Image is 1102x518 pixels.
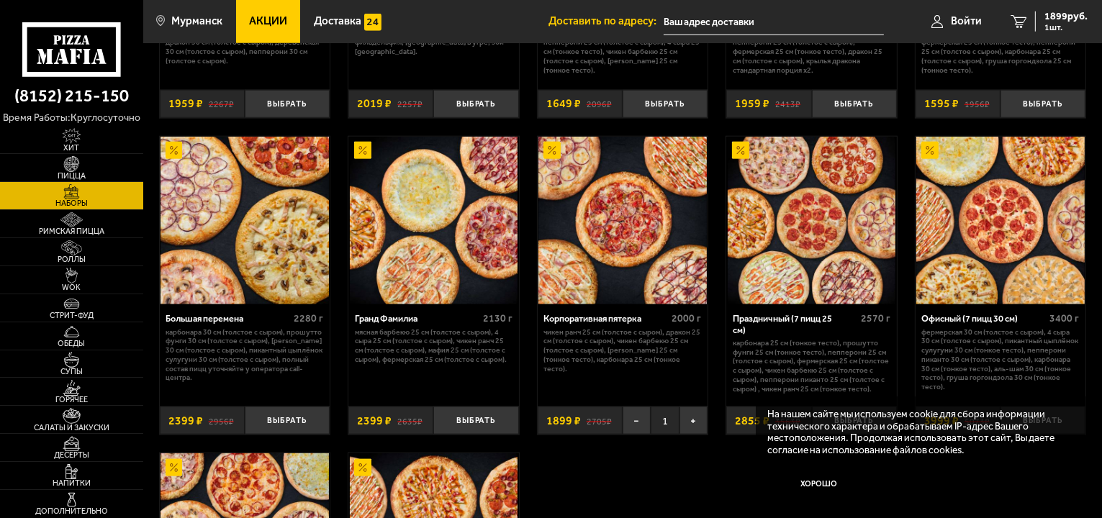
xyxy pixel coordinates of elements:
[160,137,330,305] a: АкционныйБольшая перемена
[166,328,323,383] p: Карбонара 30 см (толстое с сыром), Прошутто Фунги 30 см (толстое с сыром), [PERSON_NAME] 30 см (т...
[483,312,512,324] span: 2130 г
[623,90,708,118] button: Выбрать
[357,98,392,109] span: 2019 ₽
[168,415,203,427] span: 2399 ₽
[168,98,203,109] span: 1959 ₽
[249,16,287,27] span: Акции
[294,312,323,324] span: 2280 г
[166,313,290,324] div: Большая перемена
[166,142,183,159] img: Акционный
[1001,90,1085,118] button: Выбрать
[726,137,897,305] a: АкционныйПраздничный (7 пицц 25 см)
[245,90,330,118] button: Выбрать
[166,38,323,65] p: Дракон 30 см (толстое с сыром), Деревенская 30 см (толстое с сыром), Пепперони 30 см (толстое с с...
[209,415,234,427] s: 2956 ₽
[916,137,1086,305] a: АкционныйОфисный (7 пицц 30 см)
[314,16,361,27] span: Доставка
[1050,312,1080,324] span: 3400 г
[538,137,708,305] a: АкционныйКорпоративная пятерка
[1044,12,1088,22] span: 1899 руб.
[733,339,890,394] p: Карбонара 25 см (тонкое тесто), Прошутто Фунги 25 см (тонкое тесто), Пепперони 25 см (толстое с с...
[354,142,371,159] img: Акционный
[350,137,518,305] img: Гранд Фамилиа
[161,137,329,305] img: Большая перемена
[548,16,664,27] span: Доставить по адресу:
[951,16,982,27] span: Войти
[543,38,701,75] p: Пепперони 25 см (толстое с сыром), 4 сыра 25 см (тонкое тесто), Чикен Барбекю 25 см (толстое с сы...
[209,98,234,109] s: 2267 ₽
[354,459,371,476] img: Акционный
[728,137,896,305] img: Праздничный (7 пицц 25 см)
[921,38,1079,75] p: Фермерская 25 см (тонкое тесто), Пепперони 25 см (толстое с сыром), Карбонара 25 см (толстое с сы...
[543,142,561,159] img: Акционный
[916,137,1085,305] img: Офисный (7 пицц 30 см)
[355,328,512,365] p: Мясная Барбекю 25 см (толстое с сыром), 4 сыра 25 см (толстое с сыром), Чикен Ранч 25 см (толстое...
[587,415,612,427] s: 2705 ₽
[364,14,381,31] img: 15daf4d41897b9f0e9f617042186c801.svg
[924,98,959,109] span: 1595 ₽
[587,98,612,109] s: 2096 ₽
[546,415,581,427] span: 1899 ₽
[733,38,890,75] p: Пепперони 25 см (толстое с сыром), Фермерская 25 см (тонкое тесто), Дракон 25 см (толстое с сыром...
[245,406,330,435] button: Выбрать
[672,312,702,324] span: 2000 г
[735,98,769,109] span: 1959 ₽
[775,98,800,109] s: 2413 ₽
[397,98,423,109] s: 2257 ₽
[812,90,897,118] button: Выбрать
[433,90,518,118] button: Выбрать
[166,459,183,476] img: Акционный
[357,415,392,427] span: 2399 ₽
[543,328,701,374] p: Чикен Ранч 25 см (толстое с сыром), Дракон 25 см (толстое с сыром), Чикен Барбекю 25 см (толстое ...
[735,415,769,427] span: 2855 ₽
[733,313,857,335] div: Праздничный (7 пицц 25 см)
[1044,23,1088,32] span: 1 шт.
[965,98,990,109] s: 1956 ₽
[355,38,512,57] p: Филадельфия, [GEOGRAPHIC_DATA] в угре, Эби [GEOGRAPHIC_DATA].
[538,137,707,305] img: Корпоративная пятерка
[921,142,939,159] img: Акционный
[767,467,871,501] button: Хорошо
[171,16,222,27] span: Мурманск
[355,313,479,324] div: Гранд Фамилиа
[651,406,679,435] span: 1
[623,406,651,435] button: −
[921,328,1079,392] p: Фермерская 30 см (толстое с сыром), 4 сыра 30 см (толстое с сыром), Пикантный цыплёнок сулугуни 3...
[921,313,1046,324] div: Офисный (7 пицц 30 см)
[679,406,708,435] button: +
[767,408,1066,455] p: На нашем сайте мы используем cookie для сбора информации технического характера и обрабатываем IP...
[861,312,890,324] span: 2570 г
[433,406,518,435] button: Выбрать
[546,98,581,109] span: 1649 ₽
[732,142,749,159] img: Акционный
[348,137,519,305] a: АкционныйГранд Фамилиа
[543,313,668,324] div: Корпоративная пятерка
[397,415,423,427] s: 2635 ₽
[664,9,884,35] input: Ваш адрес доставки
